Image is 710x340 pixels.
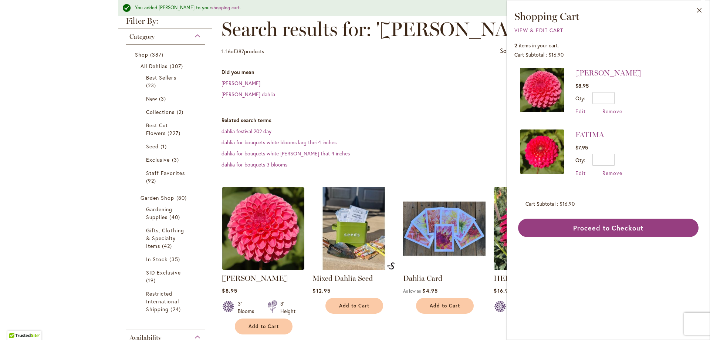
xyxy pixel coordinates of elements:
span: As low as [403,288,421,294]
a: HELLO DAHLIA [494,274,552,283]
span: Garden Shop [141,194,175,201]
a: Mixed Dahlia Seed [312,274,373,283]
button: Proceed to Checkout [518,219,699,237]
span: $4.95 [422,287,437,294]
span: 40 [169,213,182,221]
a: New [146,95,186,102]
iframe: Launch Accessibility Center [6,314,26,334]
p: - of products [222,46,264,57]
span: 35 [169,255,182,263]
img: REBECCA LYNN [222,187,304,270]
a: dahlia for bouquets 3 blooms [222,161,287,168]
span: 387 [150,51,165,58]
a: [PERSON_NAME] dahlia [222,91,275,98]
a: Edit [575,169,586,176]
a: Staff Favorites [146,169,186,185]
img: Group shot of Dahlia Cards [403,187,486,270]
a: Best Sellers [146,74,186,89]
span: SID Exclusive [146,269,181,276]
a: Mixed Dahlia Seed Mixed Dahlia Seed [312,264,395,271]
span: New [146,95,157,102]
a: Remove [602,108,622,115]
button: Add to Cart [235,319,293,334]
a: FATIMA [575,130,604,139]
a: [PERSON_NAME] [222,80,260,87]
a: Exclusive [146,156,186,164]
a: FATIMA [520,129,564,176]
span: 2 [177,108,185,116]
span: $16.90 [548,51,564,58]
strong: Filter By: [118,17,212,29]
button: Add to Cart [325,298,383,314]
a: Collections [146,108,186,116]
span: 23 [146,81,158,89]
a: Shop [135,51,197,58]
a: dahlia for bouquets white [PERSON_NAME] that 4 inches [222,150,350,157]
span: 387 [236,48,244,55]
a: Group shot of Dahlia Cards [403,264,486,271]
a: [PERSON_NAME] [575,68,641,77]
span: 2 [514,42,517,49]
span: Category [129,33,155,41]
span: 16 [226,48,231,55]
span: Shop [135,51,148,58]
div: You added [PERSON_NAME] to your . [135,4,569,11]
a: Gifts, Clothing &amp; Specialty Items [146,226,186,250]
span: Cart Subtotal [525,200,555,207]
span: Staff Favorites [146,169,185,176]
label: Sort by: [500,44,520,58]
span: $7.95 [575,144,588,151]
div: 3" Blooms [238,300,258,315]
span: Add to Cart [339,303,369,309]
span: $16.95 [494,287,511,294]
button: Add to Cart [416,298,474,314]
a: Best Cut Flowers [146,121,186,137]
label: Qty [575,95,585,102]
a: REBECCA LYNN [520,68,564,115]
span: Gardening Supplies [146,206,172,221]
span: In Stock [146,256,168,263]
span: items in your cart. [519,42,559,49]
dt: Related search terms [222,117,592,124]
span: 3 [172,156,181,164]
a: Dahlia Card [403,274,442,283]
a: View & Edit Cart [514,27,563,34]
img: Mixed Dahlia Seed [312,187,395,270]
label: Qty [575,156,585,164]
a: Remove [602,169,622,176]
span: 1 [160,142,169,150]
span: 227 [168,129,182,137]
span: 92 [146,177,158,185]
div: 3' Height [280,300,295,315]
a: dahlia for bouquets white blooms larg thei 4 inches [222,139,337,146]
span: Gifts, Clothing & Specialty Items [146,227,184,249]
a: Garden Shop [141,194,192,202]
img: Hello Dahlia [494,187,576,270]
img: REBECCA LYNN [520,68,564,112]
a: dahlia festival 202 day [222,128,271,135]
span: Add to Cart [430,303,460,309]
span: Search results for: '[PERSON_NAME]' [222,18,554,40]
span: Seed [146,143,159,150]
a: All Dahlias [141,62,192,70]
span: $12.95 [312,287,330,294]
img: Mixed Dahlia Seed [387,262,395,270]
span: 1 [222,48,224,55]
span: $8.95 [222,287,237,294]
span: $8.95 [575,82,589,89]
a: REBECCA LYNN [222,264,304,271]
span: Collections [146,108,175,115]
a: SID Exclusive [146,269,186,284]
a: Gardening Supplies [146,205,186,221]
span: Best Cut Flowers [146,122,168,137]
span: 3 [159,95,168,102]
span: 24 [170,305,182,313]
a: shopping cart [211,4,240,11]
span: Cart Subtotal [514,51,544,58]
span: 80 [176,194,189,202]
span: 19 [146,276,158,284]
img: FATIMA [520,129,564,174]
